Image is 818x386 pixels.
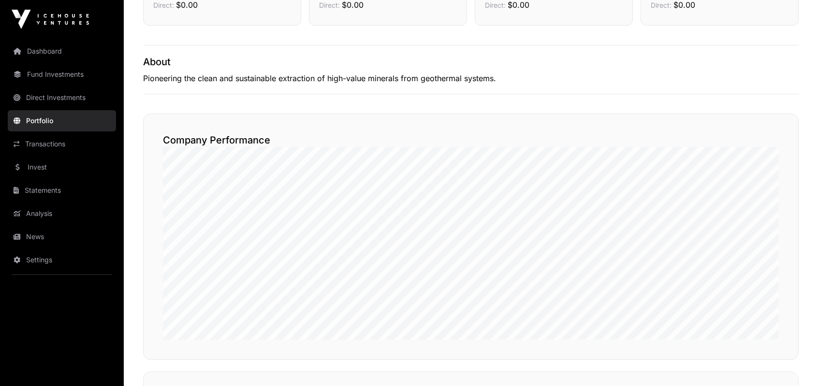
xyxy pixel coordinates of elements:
a: Portfolio [8,110,116,131]
a: Settings [8,249,116,271]
span: Direct: [485,1,506,9]
span: Direct: [153,1,174,9]
a: Transactions [8,133,116,155]
span: Direct: [651,1,672,9]
a: Analysis [8,203,116,224]
p: About [143,55,799,69]
a: Direct Investments [8,87,116,108]
a: Dashboard [8,41,116,62]
a: Fund Investments [8,64,116,85]
iframe: Chat Widget [770,340,818,386]
span: Direct: [319,1,340,9]
a: News [8,226,116,247]
img: Icehouse Ventures Logo [12,10,89,29]
a: Statements [8,180,116,201]
a: Invest [8,157,116,178]
h2: Company Performance [163,133,779,147]
p: Pioneering the clean and sustainable extraction of high-value minerals from geothermal systems. [143,72,799,84]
